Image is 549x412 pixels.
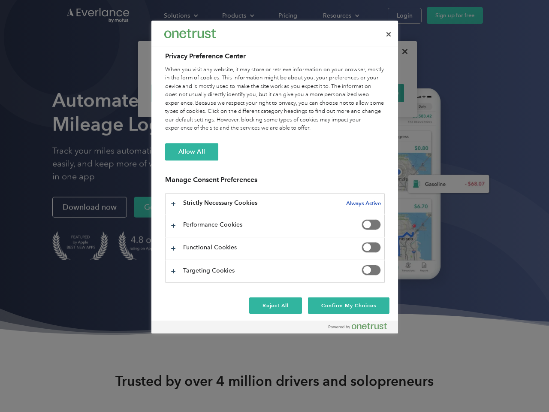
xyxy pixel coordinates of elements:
h3: Manage Consent Preferences [165,176,385,189]
div: Preference center [151,21,398,333]
button: Confirm My Choices [308,297,389,314]
div: Everlance [164,25,216,42]
div: Privacy Preference Center [151,21,398,333]
h2: Privacy Preference Center [165,51,385,61]
img: Everlance [164,29,216,38]
img: Powered by OneTrust Opens in a new Tab [329,323,387,330]
button: Allow All [165,143,218,161]
div: When you visit any website, it may store or retrieve information on your browser, mostly in the f... [165,66,385,133]
button: Reject All [249,297,302,314]
button: Close [379,25,398,44]
a: Powered by OneTrust Opens in a new Tab [329,323,394,333]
